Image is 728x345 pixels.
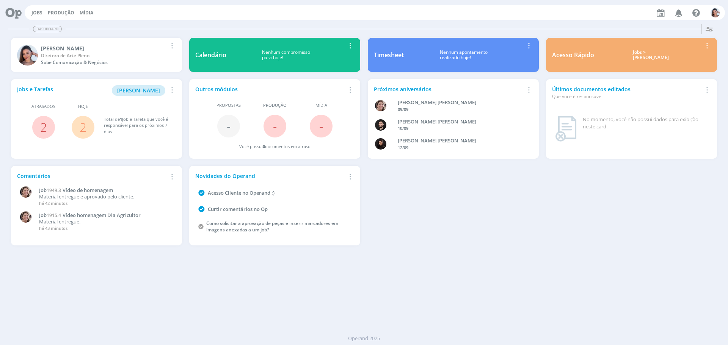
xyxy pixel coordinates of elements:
span: Mídia [315,102,327,109]
a: Jobs [31,9,42,16]
span: - [319,118,323,134]
span: Vídeo homenagem Dia Agricultor [63,212,141,219]
span: Propostas [217,102,241,109]
img: B [375,119,386,131]
span: 10/09 [398,125,408,131]
button: [PERSON_NAME] [112,85,165,96]
div: Diretora de Arte Pleno [41,52,167,59]
div: Comentários [17,172,167,180]
span: - [273,118,277,134]
button: Produção [45,10,77,16]
button: N [710,6,720,19]
div: Próximos aniversários [374,85,524,93]
div: Outros módulos [195,85,345,93]
span: 09/09 [398,106,408,112]
span: [PERSON_NAME] [117,87,160,94]
a: N[PERSON_NAME]Diretora de Arte PlenoSobe Comunicação & Negócios [11,38,182,72]
div: Jobs e Tarefas [17,85,167,96]
a: Mídia [80,9,93,16]
span: 1 [120,116,122,122]
img: A [375,100,386,111]
span: há 42 minutos [39,200,67,206]
div: Aline Beatriz Jackisch [398,99,521,106]
a: TimesheetNenhum apontamentorealizado hoje! [368,38,539,72]
a: Como solicitar a aprovação de peças e inserir marcadores em imagens anexadas a um job? [206,220,338,233]
div: Últimos documentos editados [552,85,702,100]
span: 0 [263,144,265,149]
span: 12/09 [398,145,408,150]
img: L [375,138,386,150]
div: Você possui documentos em atraso [239,144,311,150]
img: dashboard_not_found.png [555,116,577,142]
div: Nenhum apontamento realizado hoje! [404,50,524,61]
a: Acesso Cliente no Operand :) [208,189,275,196]
button: Mídia [77,10,96,16]
a: 2 [80,119,86,135]
div: Jobs > [PERSON_NAME] [600,50,702,61]
div: Nenhum compromisso para hoje! [226,50,345,61]
div: No momento, você não possui dados para exibição neste card. [583,116,708,131]
p: Material entregue. [39,219,172,225]
a: [PERSON_NAME] [112,86,165,94]
div: Acesso Rápido [552,50,594,59]
div: Total de Job e Tarefa que você é responsável para os próximos 7 dias [104,116,168,135]
div: Novidades do Operand [195,172,345,180]
span: Vídeo de homenagem [63,187,113,194]
div: Que você é responsável [552,93,702,100]
a: Job1949.3Vídeo de homenagem [39,187,172,194]
button: Jobs [29,10,45,16]
div: Timesheet [374,50,404,59]
div: Calendário [195,50,226,59]
span: - [227,118,231,134]
img: N [711,8,720,17]
span: Produção [263,102,287,109]
span: há 43 minutos [39,225,67,231]
span: Hoje [78,103,88,110]
a: Curtir comentários no Op [208,206,268,212]
img: A [20,186,31,198]
img: A [20,211,31,223]
span: 1915.4 [47,212,61,219]
span: Dashboard [33,26,62,32]
a: 2 [40,119,47,135]
div: Sobe Comunicação & Negócios [41,59,167,66]
p: Material entregue e aprovado pelo cliente. [39,194,172,200]
div: Nicole Bartz [41,44,167,52]
div: Luana da Silva de Andrade [398,137,521,145]
img: N [17,45,38,66]
span: 1949.3 [47,187,61,194]
div: Bruno Corralo Granata [398,118,521,126]
a: Produção [48,9,74,16]
span: Atrasados [31,103,55,110]
a: Job1915.4Vídeo homenagem Dia Agricultor [39,212,172,219]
